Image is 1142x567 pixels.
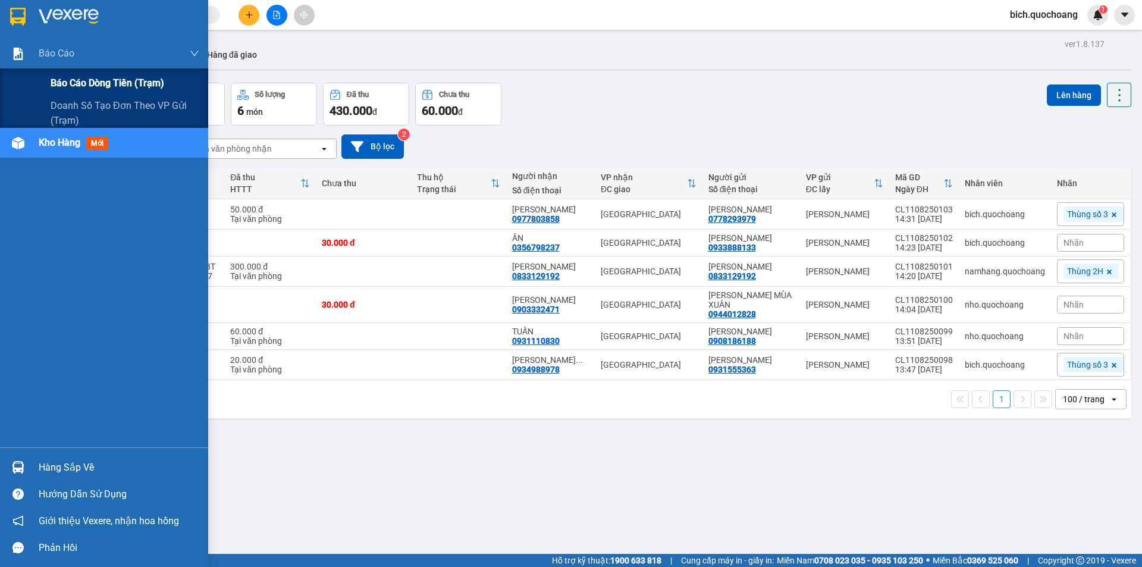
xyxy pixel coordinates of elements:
[12,137,24,149] img: warehouse-icon
[576,355,583,365] span: ...
[1099,5,1108,14] sup: 1
[322,300,405,309] div: 30.000 đ
[708,309,756,319] div: 0944012828
[806,267,883,276] div: [PERSON_NAME]
[1063,300,1084,309] span: Nhãn
[197,40,266,69] button: Hàng đã giao
[1119,10,1130,20] span: caret-down
[895,173,943,182] div: Mã GD
[601,331,697,341] div: [GEOGRAPHIC_DATA]
[601,360,697,369] div: [GEOGRAPHIC_DATA]
[51,76,164,90] span: Báo cáo dòng tiền (trạm)
[319,144,329,154] svg: open
[245,11,253,19] span: plus
[926,558,930,563] span: ⚪️
[806,360,883,369] div: [PERSON_NAME]
[965,238,1045,248] div: bich.quochoang
[230,271,310,281] div: Tại văn phòng
[237,104,244,118] span: 6
[230,214,310,224] div: Tại văn phòng
[439,90,469,99] div: Chưa thu
[708,173,794,182] div: Người gửi
[230,355,310,365] div: 20.000 đ
[12,488,24,500] span: question-circle
[806,238,883,248] div: [PERSON_NAME]
[12,48,24,60] img: solution-icon
[708,214,756,224] div: 0778293979
[965,178,1045,188] div: Nhân viên
[895,336,953,346] div: 13:51 [DATE]
[417,173,491,182] div: Thu hộ
[230,336,310,346] div: Tại văn phòng
[39,46,74,61] span: Báo cáo
[512,171,589,181] div: Người nhận
[512,233,589,243] div: ÂN
[708,243,756,252] div: 0933888133
[512,327,589,336] div: TUẤN
[86,137,108,150] span: mới
[39,137,80,148] span: Kho hàng
[230,262,310,271] div: 300.000 đ
[1063,238,1084,248] span: Nhãn
[1109,394,1119,404] svg: open
[965,209,1045,219] div: bich.quochoang
[681,554,774,567] span: Cung cấp máy in - giấy in:
[1076,556,1084,565] span: copyright
[895,365,953,374] div: 13:47 [DATE]
[895,214,953,224] div: 14:31 [DATE]
[806,184,874,194] div: ĐC lấy
[814,556,923,565] strong: 0708 023 035 - 0935 103 250
[246,107,263,117] span: món
[347,90,369,99] div: Đã thu
[224,168,316,199] th: Toggle SortBy
[708,327,794,336] div: VÕ MINH ĐỨC
[895,295,953,305] div: CL1108250100
[512,336,560,346] div: 0931110830
[1067,209,1108,220] span: Thùng số 3
[266,5,287,26] button: file-add
[12,515,24,527] span: notification
[230,327,310,336] div: 60.000 đ
[239,5,259,26] button: plus
[230,365,310,374] div: Tại văn phòng
[895,271,953,281] div: 14:20 [DATE]
[230,205,310,214] div: 50.000 đ
[1114,5,1135,26] button: caret-down
[372,107,377,117] span: đ
[512,355,589,365] div: TRẦN NGỌC TRINH
[708,336,756,346] div: 0908186188
[300,11,308,19] span: aim
[601,209,697,219] div: [GEOGRAPHIC_DATA]
[895,355,953,365] div: CL1108250098
[341,134,404,159] button: Bộ lọc
[294,5,315,26] button: aim
[512,205,589,214] div: TRẦN VĂN TOÀN
[1000,7,1087,22] span: bich.quochoang
[895,262,953,271] div: CL1108250101
[417,184,491,194] div: Trạng thái
[398,129,410,140] sup: 2
[552,554,661,567] span: Hỗ trợ kỹ thuật:
[255,90,285,99] div: Số lượng
[1047,84,1101,106] button: Lên hàng
[12,542,24,553] span: message
[708,184,794,194] div: Số điện thoại
[1027,554,1029,567] span: |
[777,554,923,567] span: Miền Nam
[967,556,1018,565] strong: 0369 525 060
[411,168,506,199] th: Toggle SortBy
[39,485,199,503] div: Hướng dẫn sử dụng
[895,233,953,243] div: CL1108250102
[965,331,1045,341] div: nho.quochoang
[12,461,24,474] img: warehouse-icon
[1057,178,1124,188] div: Nhãn
[806,173,874,182] div: VP gửi
[1063,331,1084,341] span: Nhãn
[512,262,589,271] div: TRẦN ANH KIỆT
[933,554,1018,567] span: Miền Bắc
[806,209,883,219] div: [PERSON_NAME]
[708,355,794,365] div: TRẦN NGỌC LỄ
[422,104,458,118] span: 60.000
[10,8,26,26] img: logo-vxr
[330,104,372,118] span: 430.000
